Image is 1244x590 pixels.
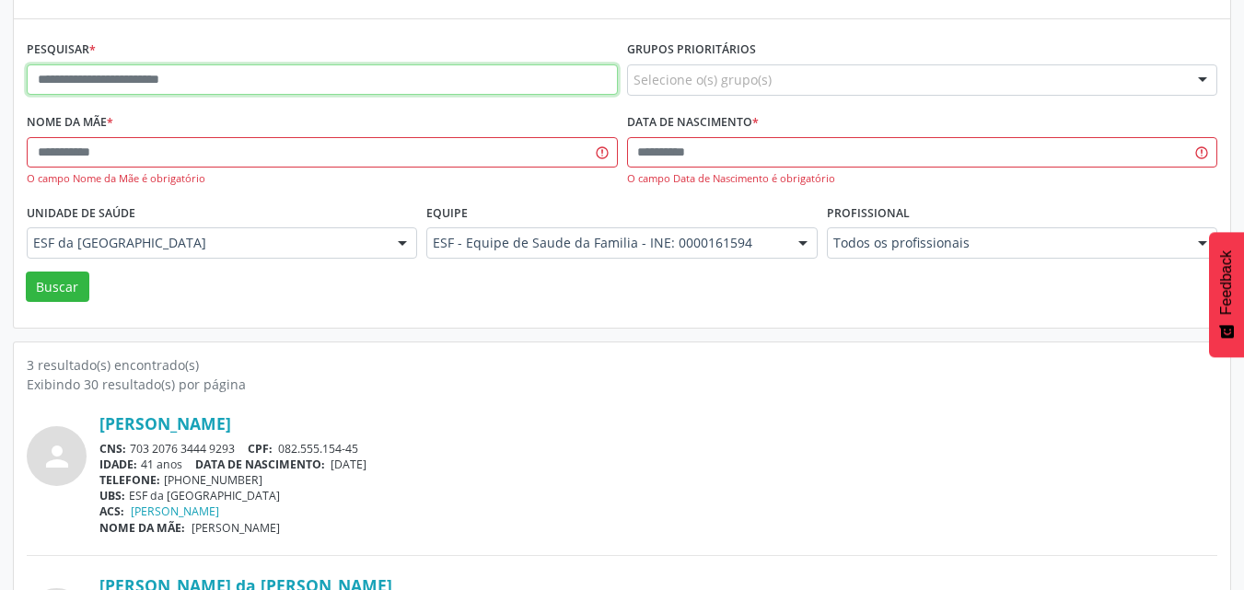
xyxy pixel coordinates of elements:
[248,441,273,457] span: CPF:
[27,375,1217,394] div: Exibindo 30 resultado(s) por página
[27,171,618,187] div: O campo Nome da Mãe é obrigatório
[192,520,280,536] span: [PERSON_NAME]
[99,503,124,519] span: ACS:
[99,488,125,503] span: UBS:
[99,457,137,472] span: IDADE:
[827,199,910,227] label: Profissional
[99,413,231,434] a: [PERSON_NAME]
[634,70,772,89] span: Selecione o(s) grupo(s)
[833,234,1180,252] span: Todos os profissionais
[99,441,126,457] span: CNS:
[99,472,160,488] span: TELEFONE:
[433,234,779,252] span: ESF - Equipe de Saude da Familia - INE: 0000161594
[426,199,468,227] label: Equipe
[627,109,759,137] label: Data de nascimento
[33,234,379,252] span: ESF da [GEOGRAPHIC_DATA]
[27,199,135,227] label: Unidade de saúde
[99,457,1217,472] div: 41 anos
[99,488,1217,503] div: ESF da [GEOGRAPHIC_DATA]
[99,520,185,536] span: NOME DA MÃE:
[278,441,358,457] span: 082.555.154-45
[99,441,1217,457] div: 703 2076 3444 9293
[195,457,325,472] span: DATA DE NASCIMENTO:
[41,440,74,473] i: person
[99,472,1217,488] div: [PHONE_NUMBER]
[331,457,366,472] span: [DATE]
[27,109,113,137] label: Nome da mãe
[131,503,219,519] a: [PERSON_NAME]
[627,171,1218,187] div: O campo Data de Nascimento é obrigatório
[627,36,756,64] label: Grupos prioritários
[27,355,1217,375] div: 3 resultado(s) encontrado(s)
[26,272,89,303] button: Buscar
[1209,232,1244,357] button: Feedback - Mostrar pesquisa
[27,36,96,64] label: Pesquisar
[1218,250,1235,315] span: Feedback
